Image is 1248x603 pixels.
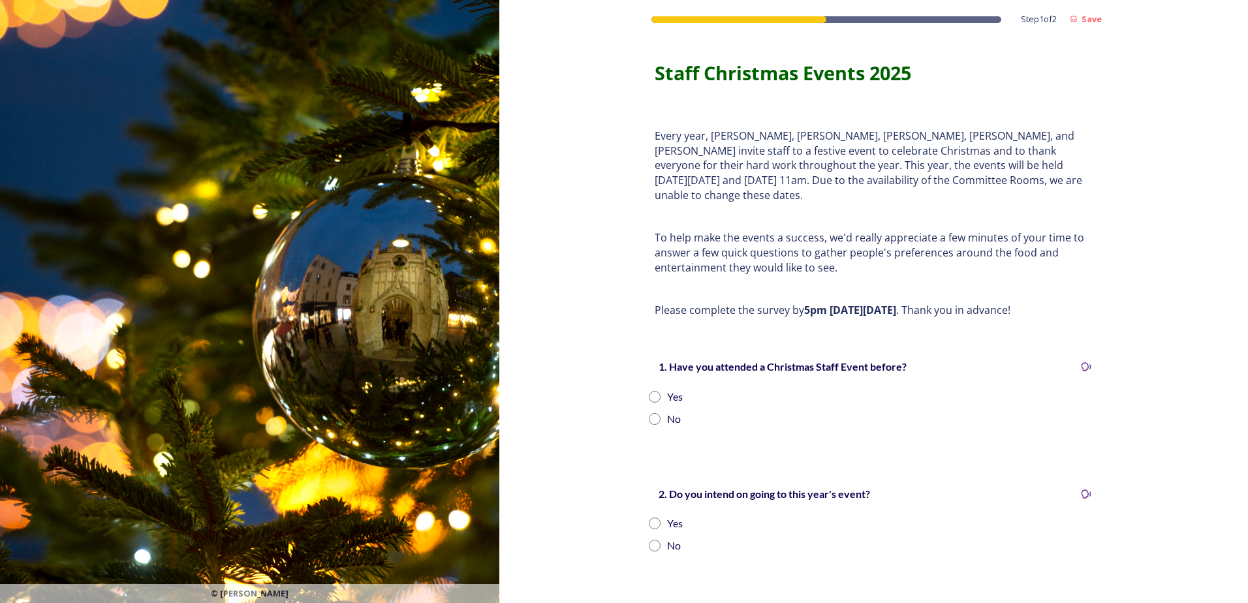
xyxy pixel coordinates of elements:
div: Yes [667,389,683,405]
div: No [667,538,681,553]
strong: 2. Do you intend on going to this year's event? [659,487,870,500]
p: Every year, [PERSON_NAME], [PERSON_NAME], [PERSON_NAME], [PERSON_NAME], and [PERSON_NAME] invite ... [655,129,1092,203]
span: Step 1 of 2 [1021,13,1057,25]
strong: Save [1082,13,1102,25]
strong: 5pm [DATE][DATE] [804,303,896,317]
span: © [PERSON_NAME] [211,587,289,600]
div: Yes [667,516,683,531]
div: No [667,411,681,427]
strong: 1. Have you attended a Christmas Staff Event before? [659,360,907,373]
strong: Staff Christmas Events 2025 [655,60,911,85]
p: Please complete the survey by . Thank you in advance! [655,303,1092,318]
p: To help make the events a success, we'd really appreciate a few minutes of your time to answer a ... [655,230,1092,275]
